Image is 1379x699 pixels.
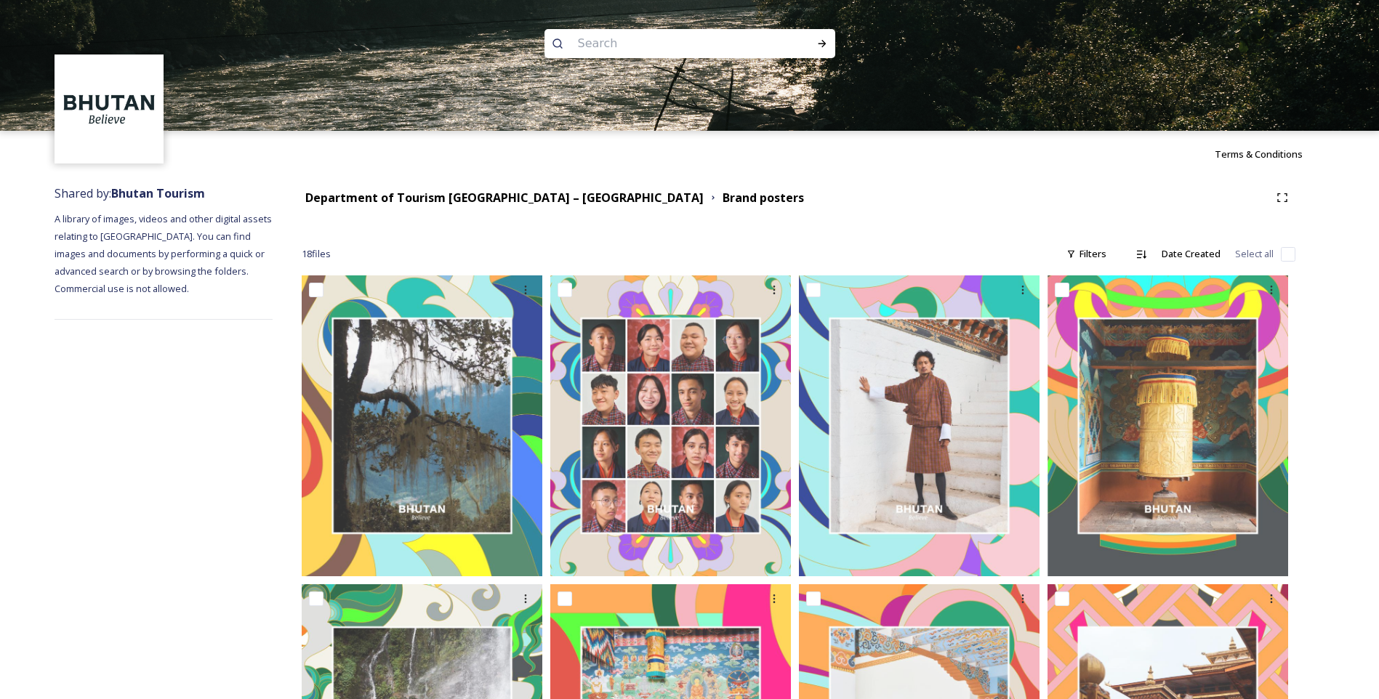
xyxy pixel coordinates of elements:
[723,190,804,206] strong: Brand posters
[305,190,704,206] strong: Department of Tourism [GEOGRAPHIC_DATA] – [GEOGRAPHIC_DATA]
[1154,240,1228,268] div: Date Created
[55,212,274,295] span: A library of images, videos and other digital assets relating to [GEOGRAPHIC_DATA]. You can find ...
[1235,247,1274,261] span: Select all
[302,247,331,261] span: 18 file s
[302,275,542,576] img: Bhutan_Believe_800_1000_5.jpg
[1215,145,1324,163] a: Terms & Conditions
[1048,275,1288,576] img: Bhutan_Believe_800_1000_22.jpg
[1059,240,1114,268] div: Filters
[111,185,205,201] strong: Bhutan Tourism
[799,275,1040,576] img: Bhutan_Believe_800_1000_12.jpg
[55,185,205,201] span: Shared by:
[57,57,162,162] img: BT_Logo_BB_Lockup_CMYK_High%2520Res.jpg
[1215,148,1303,161] span: Terms & Conditions
[571,28,770,60] input: Search
[550,275,791,576] img: Bhutan_Believe_800_1000_10.jpg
